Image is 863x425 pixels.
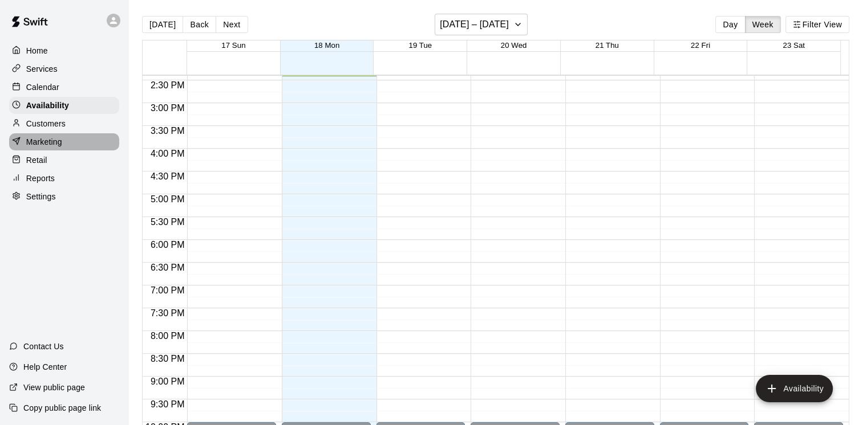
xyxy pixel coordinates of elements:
[9,79,119,96] a: Calendar
[9,42,119,59] a: Home
[440,17,509,32] h6: [DATE] – [DATE]
[9,60,119,77] a: Services
[26,63,58,75] p: Services
[9,115,119,132] a: Customers
[9,170,119,187] a: Reports
[148,126,188,136] span: 3:30 PM
[148,103,188,113] span: 3:00 PM
[26,154,47,166] p: Retail
[26,191,56,202] p: Settings
[26,173,55,184] p: Reports
[23,402,101,414] p: Copy public page link
[756,375,833,402] button: add
[148,171,188,181] span: 4:30 PM
[23,361,67,373] p: Help Center
[148,194,188,204] span: 5:00 PM
[148,80,188,90] span: 2:30 PM
[148,240,188,250] span: 6:00 PM
[148,217,188,227] span: 5:30 PM
[148,263,188,272] span: 6:30 PM
[183,16,216,33] button: Back
[148,399,188,409] span: 9:30 PM
[595,41,619,50] button: 21 Thu
[314,41,339,50] button: 18 Mon
[9,152,119,169] a: Retail
[9,133,119,150] a: Marketing
[715,16,745,33] button: Day
[26,118,66,129] p: Customers
[148,331,188,341] span: 8:00 PM
[26,81,59,93] p: Calendar
[142,16,183,33] button: [DATE]
[148,285,188,295] span: 7:00 PM
[148,308,188,318] span: 7:30 PM
[691,41,710,50] button: 22 Fri
[785,16,849,33] button: Filter View
[23,382,85,393] p: View public page
[26,45,48,56] p: Home
[435,14,528,35] button: [DATE] – [DATE]
[26,100,69,111] p: Availability
[745,16,781,33] button: Week
[221,41,245,50] button: 17 Sun
[783,41,805,50] button: 23 Sat
[9,97,119,114] a: Availability
[408,41,432,50] button: 19 Tue
[216,16,248,33] button: Next
[23,341,64,352] p: Contact Us
[148,149,188,158] span: 4:00 PM
[148,377,188,386] span: 9:00 PM
[148,354,188,363] span: 8:30 PM
[9,188,119,205] a: Settings
[26,136,62,148] p: Marketing
[501,41,527,50] button: 20 Wed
